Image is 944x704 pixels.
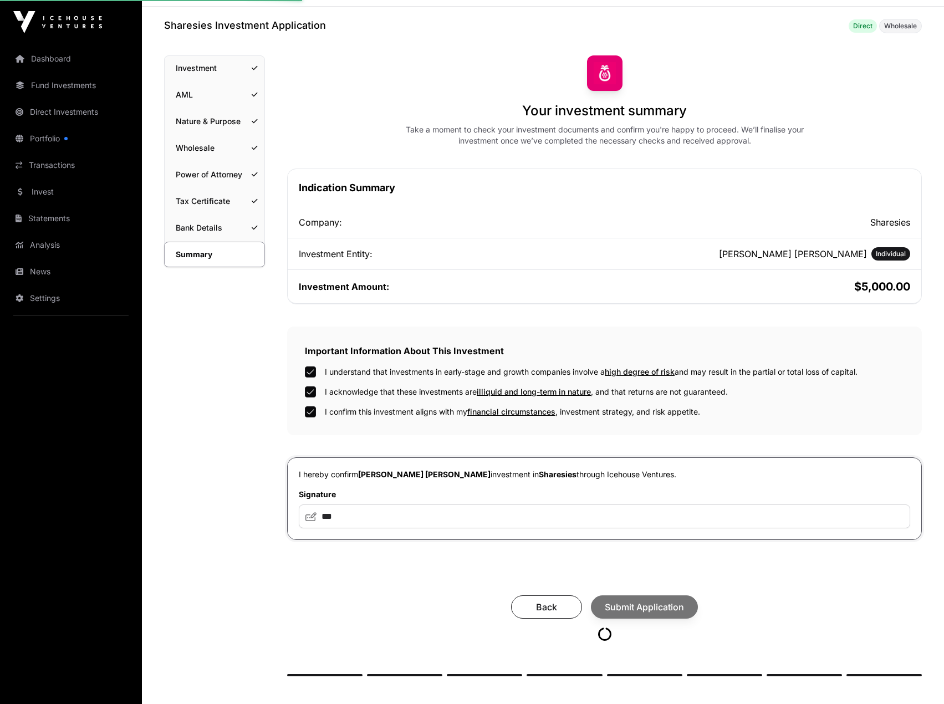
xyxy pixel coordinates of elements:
h1: Indication Summary [299,180,910,196]
a: Direct Investments [9,100,133,124]
span: Direct [853,22,872,30]
span: [PERSON_NAME] [PERSON_NAME] [358,470,491,479]
label: I confirm this investment aligns with my , investment strategy, and risk appetite. [325,406,700,417]
a: Dashboard [9,47,133,71]
span: Back [525,600,568,614]
label: I understand that investments in early-stage and growth companies involve a and may result in the... [325,366,858,377]
a: Portfolio [9,126,133,151]
a: Settings [9,286,133,310]
a: Summary [164,242,265,267]
p: I hereby confirm investment in through Icehouse Ventures. [299,469,910,480]
a: Fund Investments [9,73,133,98]
span: financial circumstances [467,407,555,416]
h1: Your investment summary [522,102,687,120]
iframe: Chat Widget [889,651,944,704]
a: Power of Attorney [165,162,264,187]
h2: [PERSON_NAME] [PERSON_NAME] [719,247,867,261]
a: AML [165,83,264,107]
a: Analysis [9,233,133,257]
img: Icehouse Ventures Logo [13,11,102,33]
span: Wholesale [884,22,917,30]
h2: Sharesies [607,216,911,229]
div: Company: [299,216,603,229]
a: Investment [165,56,264,80]
a: Transactions [9,153,133,177]
div: Investment Entity: [299,247,603,261]
label: I acknowledge that these investments are , and that returns are not guaranteed. [325,386,728,397]
a: Statements [9,206,133,231]
span: Individual [876,249,906,258]
span: illiquid and long-term in nature [477,387,591,396]
a: Wholesale [165,136,264,160]
span: Investment Amount: [299,281,389,292]
span: Sharesies [539,470,576,479]
h1: Sharesies Investment Application [164,18,326,33]
h2: $5,000.00 [607,279,911,294]
label: Signature [299,489,910,500]
a: Bank Details [165,216,264,240]
span: high degree of risk [605,367,675,376]
img: Sharesies [587,55,622,91]
a: Invest [9,180,133,204]
a: Tax Certificate [165,189,264,213]
div: Take a moment to check your investment documents and confirm you're happy to proceed. We’ll final... [392,124,818,146]
a: Nature & Purpose [165,109,264,134]
h2: Important Information About This Investment [305,344,904,358]
button: Back [511,595,582,619]
a: News [9,259,133,284]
